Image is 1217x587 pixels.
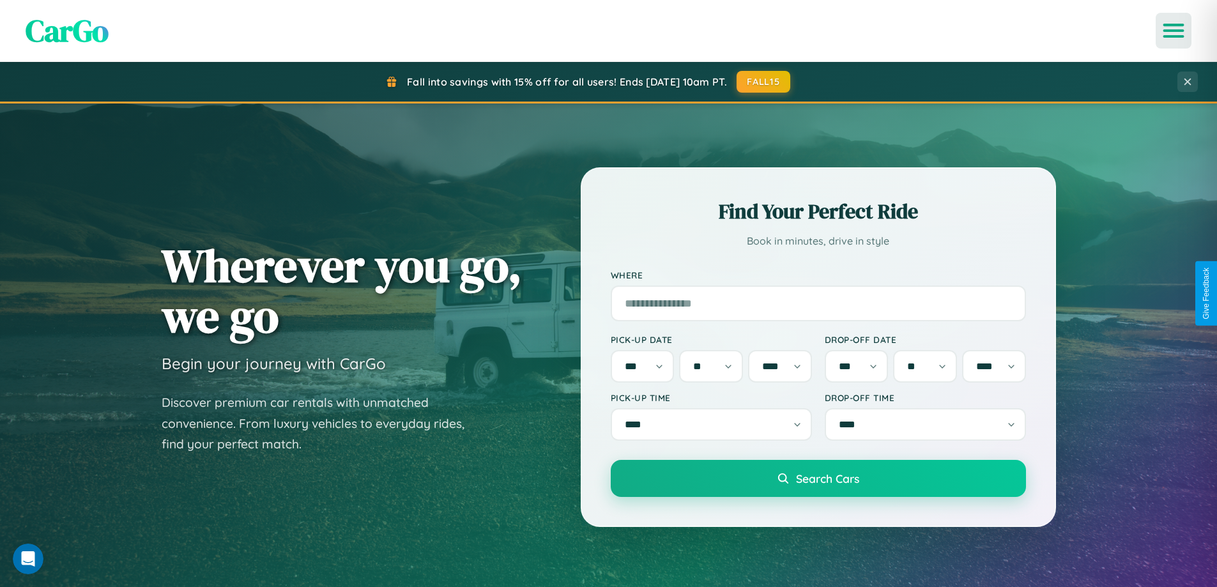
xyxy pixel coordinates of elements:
[162,354,386,373] h3: Begin your journey with CarGo
[13,544,43,574] iframe: Intercom live chat
[611,334,812,345] label: Pick-up Date
[1202,268,1211,319] div: Give Feedback
[162,240,522,341] h1: Wherever you go, we go
[611,270,1026,280] label: Where
[611,392,812,403] label: Pick-up Time
[737,71,790,93] button: FALL15
[825,334,1026,345] label: Drop-off Date
[796,471,859,485] span: Search Cars
[611,232,1026,250] p: Book in minutes, drive in style
[611,460,1026,497] button: Search Cars
[611,197,1026,225] h2: Find Your Perfect Ride
[162,392,481,455] p: Discover premium car rentals with unmatched convenience. From luxury vehicles to everyday rides, ...
[1156,13,1191,49] button: Open menu
[407,75,727,88] span: Fall into savings with 15% off for all users! Ends [DATE] 10am PT.
[26,10,109,52] span: CarGo
[825,392,1026,403] label: Drop-off Time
